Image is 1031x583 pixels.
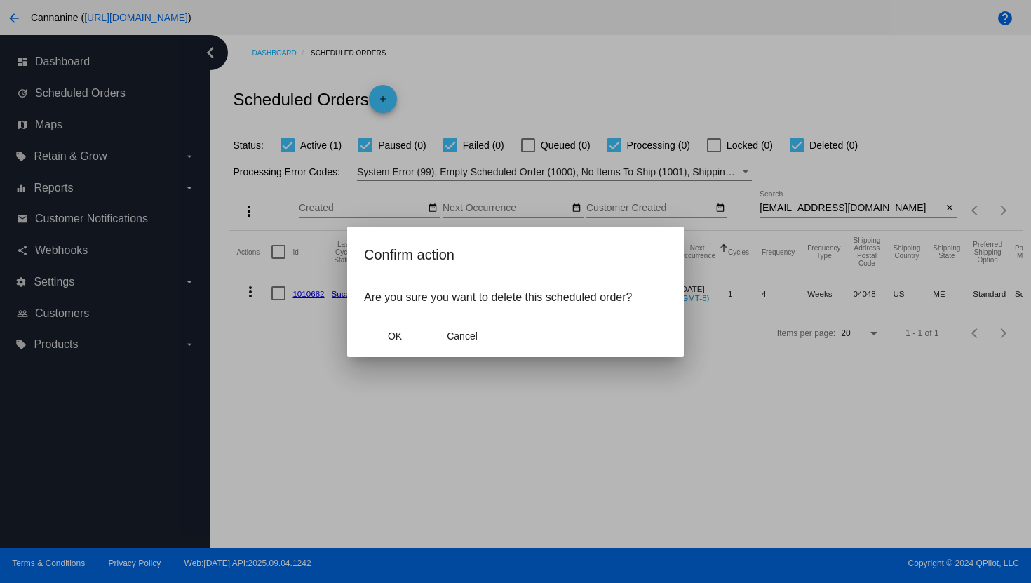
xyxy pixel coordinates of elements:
[431,323,493,349] button: Close dialog
[388,330,402,342] span: OK
[364,243,667,266] h2: Confirm action
[364,323,426,349] button: Close dialog
[364,291,667,304] p: Are you sure you want to delete this scheduled order?
[447,330,478,342] span: Cancel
